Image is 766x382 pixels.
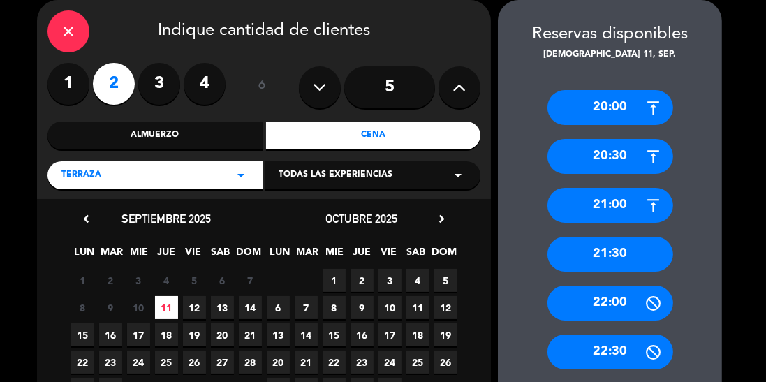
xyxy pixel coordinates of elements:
span: 16 [99,323,122,346]
div: 21:30 [547,237,673,272]
span: 8 [323,296,346,319]
div: ó [240,63,285,112]
span: 14 [239,296,262,319]
span: 15 [71,323,94,346]
span: 28 [239,351,262,374]
span: 9 [99,296,122,319]
i: chevron_right [434,212,449,226]
span: 22 [323,351,346,374]
span: TERRAZA [61,168,101,182]
span: DOM [237,244,260,267]
span: octubre 2025 [326,212,398,226]
div: Reservas disponibles [498,21,722,48]
div: 21:00 [547,188,673,223]
div: 20:00 [547,90,673,125]
span: 24 [378,351,402,374]
i: arrow_drop_down [233,167,249,184]
span: LUN [269,244,292,267]
span: 2 [351,269,374,292]
span: 20 [211,323,234,346]
span: 5 [434,269,457,292]
span: 27 [211,351,234,374]
span: JUE [155,244,178,267]
span: 25 [406,351,429,374]
span: 18 [406,323,429,346]
span: LUN [73,244,96,267]
span: 11 [155,296,178,319]
div: 22:00 [547,286,673,321]
span: 7 [295,296,318,319]
span: MAR [101,244,124,267]
span: 19 [434,323,457,346]
span: 19 [183,323,206,346]
span: 12 [434,296,457,319]
span: 12 [183,296,206,319]
span: 23 [99,351,122,374]
div: 20:30 [547,139,673,174]
span: 6 [267,296,290,319]
span: 3 [378,269,402,292]
div: 22:30 [547,335,673,369]
span: 23 [351,351,374,374]
span: 2 [99,269,122,292]
div: Cena [266,122,481,149]
i: arrow_drop_down [450,167,466,184]
span: 21 [239,323,262,346]
label: 3 [138,63,180,105]
span: 14 [295,323,318,346]
span: VIE [378,244,401,267]
span: Todas las experiencias [279,168,392,182]
label: 1 [47,63,89,105]
span: 26 [434,351,457,374]
span: 26 [183,351,206,374]
span: SAB [405,244,428,267]
span: 8 [71,296,94,319]
label: 2 [93,63,135,105]
span: 1 [323,269,346,292]
span: VIE [182,244,205,267]
div: [DEMOGRAPHIC_DATA] 11, sep. [498,48,722,62]
span: MAR [296,244,319,267]
span: 16 [351,323,374,346]
span: 25 [155,351,178,374]
span: 10 [127,296,150,319]
span: MIE [323,244,346,267]
span: 7 [239,269,262,292]
span: 10 [378,296,402,319]
span: 18 [155,323,178,346]
span: 13 [267,323,290,346]
span: 15 [323,323,346,346]
span: SAB [209,244,233,267]
i: chevron_left [79,212,94,226]
span: 6 [211,269,234,292]
span: 1 [71,269,94,292]
span: 24 [127,351,150,374]
span: MIE [128,244,151,267]
div: Almuerzo [47,122,263,149]
span: 11 [406,296,429,319]
span: 4 [406,269,429,292]
span: DOM [432,244,455,267]
span: 22 [71,351,94,374]
span: 9 [351,296,374,319]
span: 3 [127,269,150,292]
span: 17 [378,323,402,346]
div: Indique cantidad de clientes [47,10,480,52]
span: 17 [127,323,150,346]
label: 4 [184,63,226,105]
span: 13 [211,296,234,319]
span: 5 [183,269,206,292]
span: JUE [351,244,374,267]
span: 4 [155,269,178,292]
span: 20 [267,351,290,374]
span: septiembre 2025 [121,212,211,226]
i: close [60,23,77,40]
span: 21 [295,351,318,374]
